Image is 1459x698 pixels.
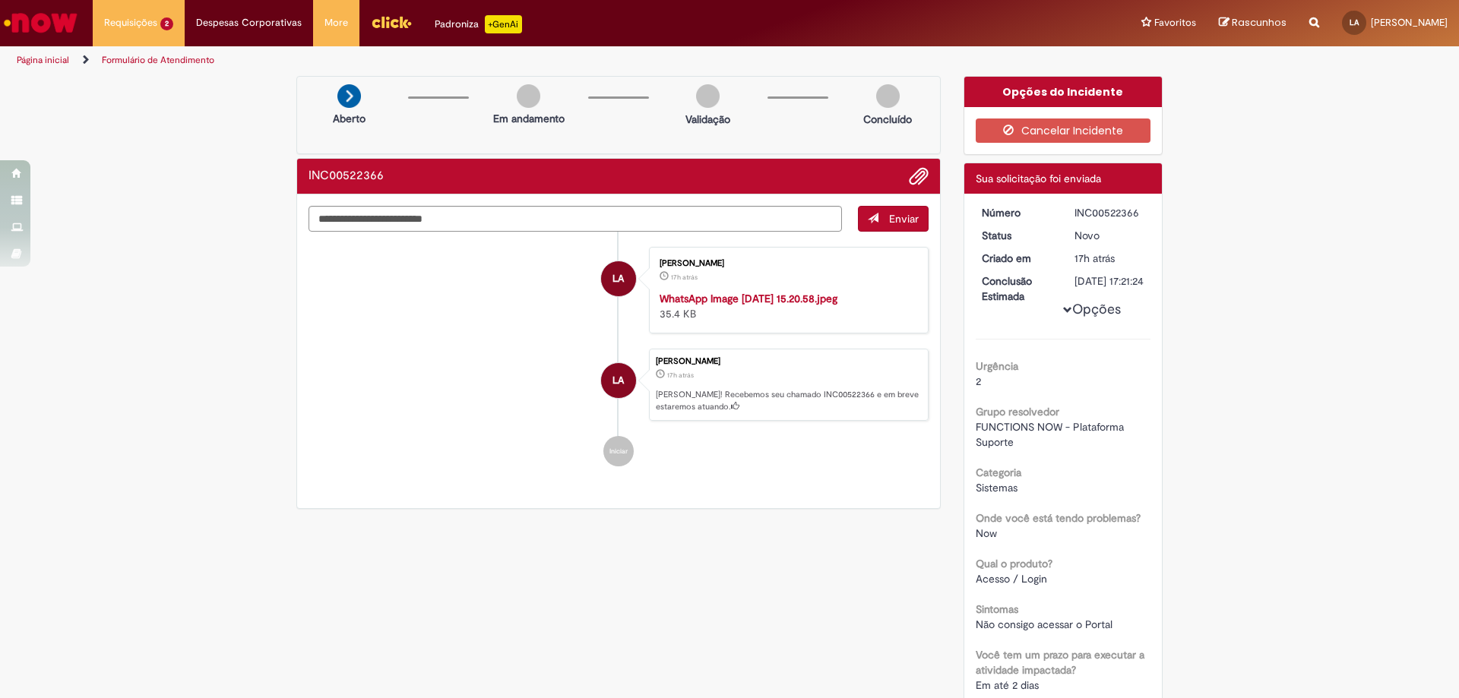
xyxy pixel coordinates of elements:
b: Grupo resolvedor [976,405,1059,418]
div: 35.4 KB [660,291,913,321]
div: [PERSON_NAME] [660,259,913,268]
span: Em até 2 dias [976,678,1039,692]
span: Requisições [104,15,157,30]
img: img-circle-grey.png [517,84,540,108]
div: Padroniza [435,15,522,33]
div: Luiz Otavio Vieira De Aquino [601,363,636,398]
b: Categoria [976,466,1021,479]
p: Validação [685,112,730,127]
span: 17h atrás [671,273,698,282]
div: Luiz Otavio Vieira De Aquino [601,261,636,296]
span: 17h atrás [1074,251,1115,265]
a: Página inicial [17,54,69,66]
p: Concluído [863,112,912,127]
b: Qual o produto? [976,557,1052,570]
li: Luiz Otavio Vieira De Aquino [309,349,929,422]
span: 17h atrás [667,371,694,380]
ul: Trilhas de página [11,46,961,74]
div: [PERSON_NAME] [656,357,920,366]
p: [PERSON_NAME]! Recebemos seu chamado INC00522366 e em breve estaremos atuando. [656,389,920,412]
a: Formulário de Atendimento [102,54,214,66]
span: Rascunhos [1232,15,1287,30]
img: img-circle-grey.png [876,84,900,108]
span: LA [612,261,624,297]
p: Aberto [333,111,366,126]
button: Enviar [858,206,929,232]
time: 28/08/2025 15:21:17 [671,273,698,282]
span: FUNCTIONS NOW - Plataforma Suporte [976,420,1127,449]
b: Urgência [976,359,1018,373]
span: Despesas Corporativas [196,15,302,30]
p: Em andamento [493,111,565,126]
img: click_logo_yellow_360x200.png [371,11,412,33]
span: Não consigo acessar o Portal [976,617,1112,631]
b: Sintomas [976,602,1018,616]
span: LA [612,362,624,399]
span: More [324,15,348,30]
div: Opções do Incidente [964,77,1163,107]
p: +GenAi [485,15,522,33]
span: LA [1350,17,1359,27]
a: Rascunhos [1219,16,1287,30]
dt: Status [970,228,1064,243]
dt: Criado em [970,251,1064,266]
time: 28/08/2025 15:21:24 [1074,251,1115,265]
h2: INC00522366 Histórico de tíquete [309,169,384,183]
dt: Número [970,205,1064,220]
dt: Conclusão Estimada [970,273,1064,304]
span: [PERSON_NAME] [1371,16,1448,29]
span: Sistemas [976,481,1018,494]
img: img-circle-grey.png [696,84,720,108]
div: [DATE] 17:21:24 [1074,273,1145,289]
time: 28/08/2025 15:21:24 [667,371,694,380]
span: 2 [160,17,173,30]
div: Novo [1074,228,1145,243]
span: Enviar [889,212,919,226]
div: INC00522366 [1074,205,1145,220]
div: 28/08/2025 15:21:24 [1074,251,1145,266]
textarea: Digite sua mensagem aqui... [309,206,842,232]
ul: Histórico de tíquete [309,232,929,482]
button: Adicionar anexos [909,166,929,186]
img: arrow-next.png [337,84,361,108]
span: Acesso / Login [976,572,1047,586]
a: WhatsApp Image [DATE] 15.20.58.jpeg [660,292,837,305]
button: Cancelar Incidente [976,118,1151,143]
span: Sua solicitação foi enviada [976,172,1101,185]
b: Você tem um prazo para executar a atividade impactada? [976,648,1144,677]
span: Now [976,526,997,540]
img: ServiceNow [2,8,80,38]
span: 2 [976,374,981,388]
span: Favoritos [1154,15,1196,30]
b: Onde você está tendo problemas? [976,511,1141,525]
